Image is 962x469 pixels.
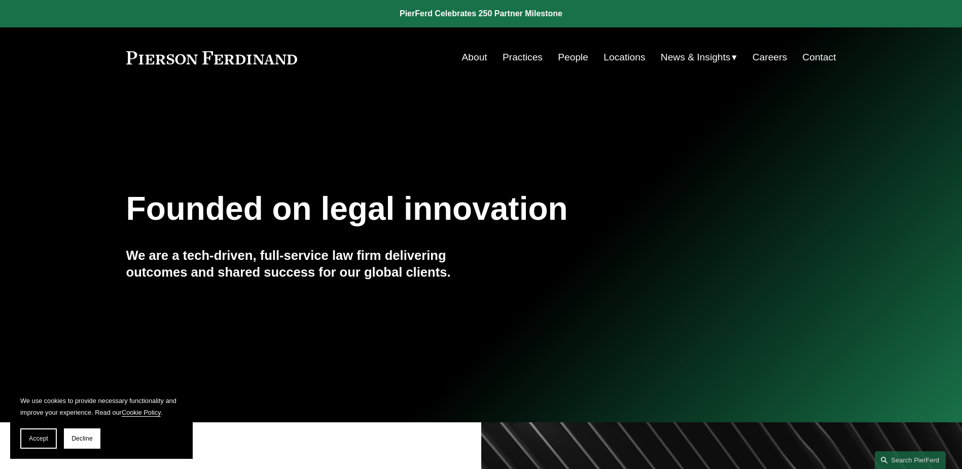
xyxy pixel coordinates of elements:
[64,428,100,449] button: Decline
[558,48,588,67] a: People
[126,190,718,227] h1: Founded on legal innovation
[72,435,93,442] span: Decline
[661,48,737,67] a: folder dropdown
[462,48,487,67] a: About
[753,48,787,67] a: Careers
[126,247,481,280] h4: We are a tech-driven, full-service law firm delivering outcomes and shared success for our global...
[10,385,193,459] section: Cookie banner
[875,451,946,469] a: Search this site
[29,435,48,442] span: Accept
[122,409,161,416] a: Cookie Policy
[503,48,543,67] a: Practices
[802,48,836,67] a: Contact
[20,428,57,449] button: Accept
[20,395,183,418] p: We use cookies to provide necessary functionality and improve your experience. Read our .
[661,49,731,66] span: News & Insights
[603,48,645,67] a: Locations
